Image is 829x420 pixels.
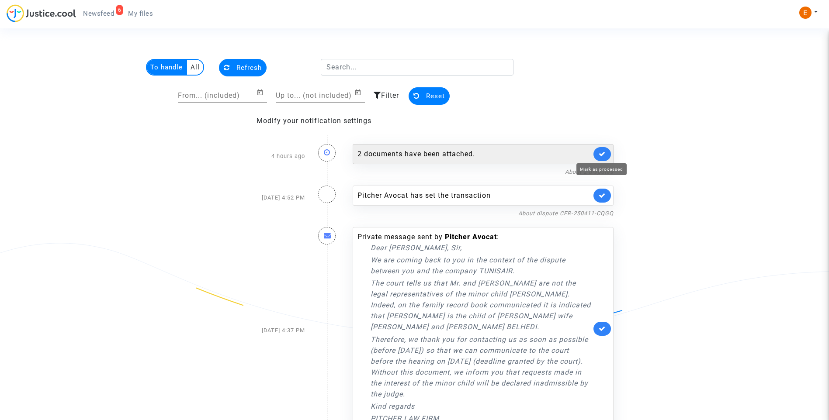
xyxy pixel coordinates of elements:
[116,5,124,15] div: 6
[381,91,399,100] span: Filter
[371,255,591,276] p: We are coming back to you in the context of the dispute between you and the company TUNISAIR.
[209,177,312,218] div: [DATE] 4:52 PM
[209,135,312,177] div: 4 hours ago
[257,87,267,98] button: Open calendar
[219,59,267,76] button: Refresh
[83,10,114,17] span: Newsfeed
[257,117,371,125] a: Modify your notification settings
[76,7,121,20] a: 6Newsfeed
[371,334,591,399] p: Therefore, we thank you for contacting us as soon as possible (before [DATE]) so that we can comm...
[371,278,591,332] p: The court tells us that Mr. and [PERSON_NAME] are not the legal representatives of the minor chil...
[354,87,365,98] button: Open calendar
[445,233,497,241] b: Pitcher Avocat
[128,10,153,17] span: My files
[321,59,513,76] input: Search...
[426,92,445,100] span: Reset
[371,242,591,253] p: Dear [PERSON_NAME], Sir,
[147,60,187,75] multi-toggle-item: To handle
[518,210,614,217] a: About dispute CFR-250411-CQGQ
[7,4,76,22] img: jc-logo.svg
[371,401,591,412] p: Kind regards
[187,60,203,75] multi-toggle-item: All
[357,149,591,159] div: 2 documents have been attached.
[565,169,614,175] a: About 2 disputes
[236,64,262,72] span: Refresh
[799,7,812,19] img: ACg8ocIeiFvHKe4dA5oeRFd_CiCnuxWUEc1A2wYhRJE3TTWt=s96-c
[409,87,450,105] button: Reset
[121,7,160,20] a: My files
[357,190,591,201] div: Pitcher Avocat has set the transaction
